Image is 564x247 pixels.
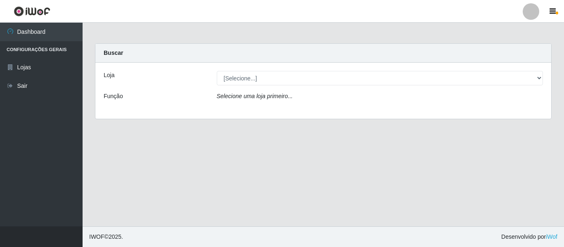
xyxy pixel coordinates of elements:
i: Selecione uma loja primeiro... [217,93,293,99]
img: CoreUI Logo [14,6,50,16]
span: IWOF [89,233,104,240]
span: © 2025 . [89,233,123,241]
label: Loja [104,71,114,80]
label: Função [104,92,123,101]
span: Desenvolvido por [501,233,557,241]
a: iWof [546,233,557,240]
strong: Buscar [104,49,123,56]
